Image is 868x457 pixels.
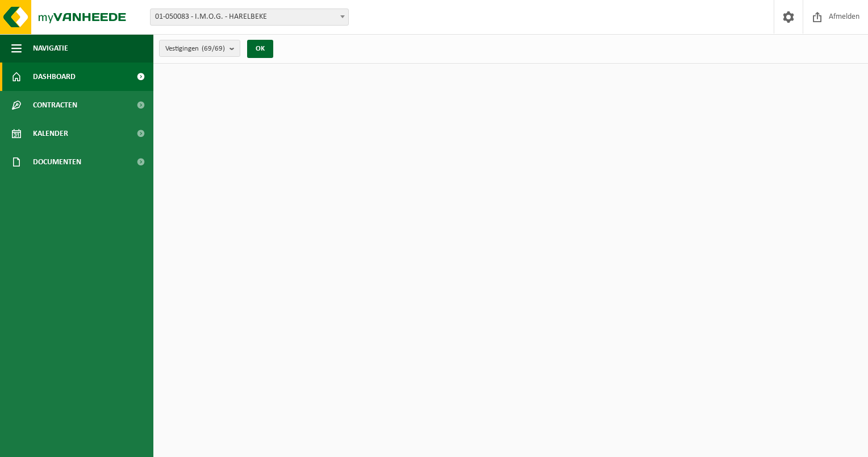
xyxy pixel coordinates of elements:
button: Vestigingen(69/69) [159,40,240,57]
span: Dashboard [33,63,76,91]
span: Kalender [33,119,68,148]
span: Documenten [33,148,81,176]
span: Navigatie [33,34,68,63]
span: 01-050083 - I.M.O.G. - HARELBEKE [150,9,349,26]
span: Contracten [33,91,77,119]
span: Vestigingen [165,40,225,57]
button: OK [247,40,273,58]
count: (69/69) [202,45,225,52]
span: 01-050083 - I.M.O.G. - HARELBEKE [151,9,348,25]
